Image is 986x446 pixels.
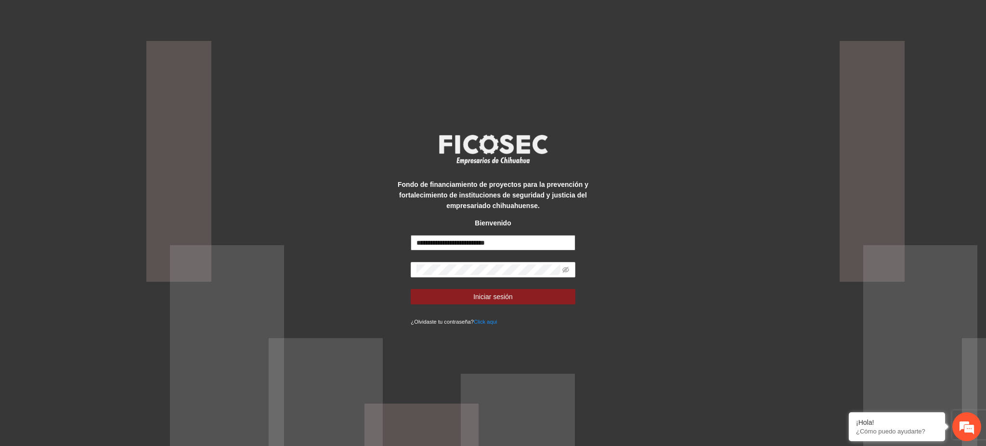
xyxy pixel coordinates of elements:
span: Iniciar sesión [473,291,513,302]
small: ¿Olvidaste tu contraseña? [411,319,497,325]
button: Iniciar sesión [411,289,575,304]
div: ¡Hola! [856,419,938,426]
strong: Bienvenido [475,219,511,227]
p: ¿Cómo puedo ayudarte? [856,428,938,435]
span: eye-invisible [562,266,569,273]
strong: Fondo de financiamiento de proyectos para la prevención y fortalecimiento de instituciones de seg... [398,181,588,210]
a: Click aqui [474,319,497,325]
img: logo [433,131,553,167]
